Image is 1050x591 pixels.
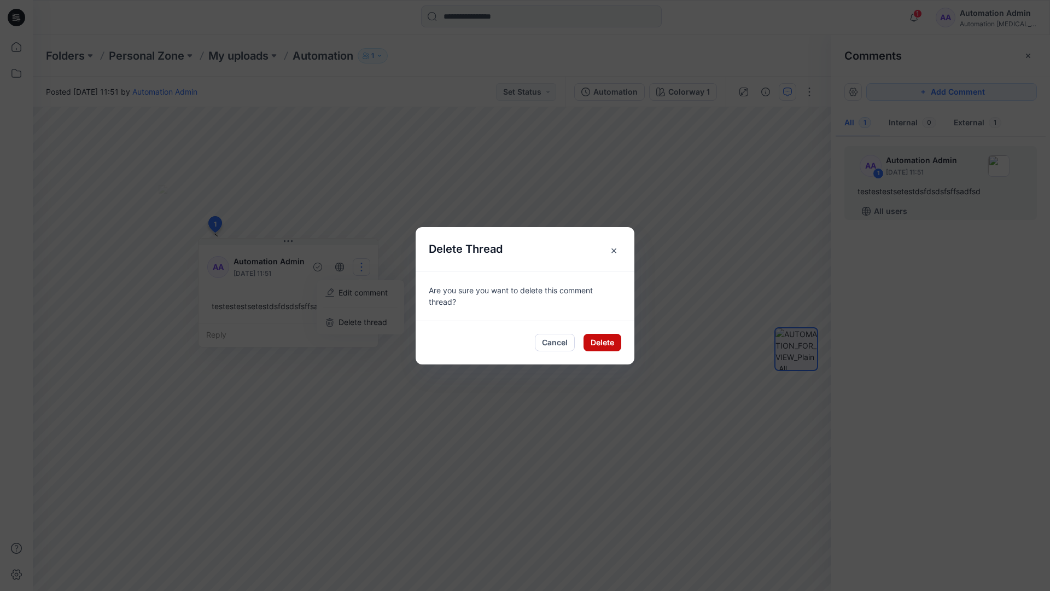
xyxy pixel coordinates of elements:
[535,334,575,351] button: Cancel
[584,334,621,351] button: Delete
[416,271,634,321] div: Are you sure you want to delete this comment thread?
[416,227,516,271] h5: Delete Thread
[591,227,634,271] button: Close
[604,240,623,260] span: ×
